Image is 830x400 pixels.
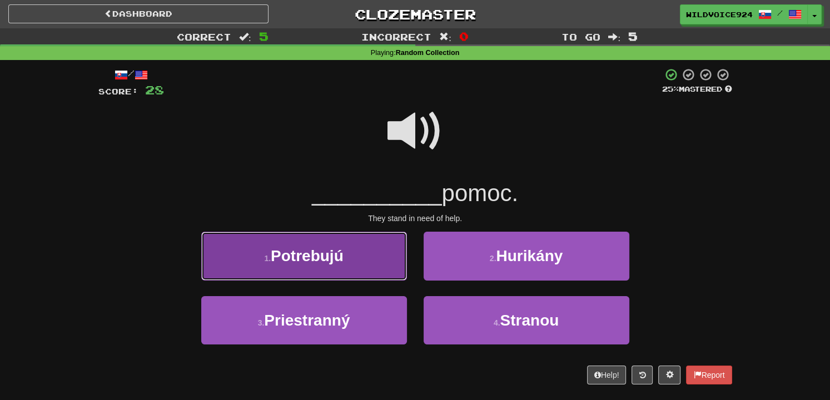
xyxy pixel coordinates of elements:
span: : [608,32,620,42]
span: WildVoice924 [686,9,753,19]
span: pomoc. [441,180,518,206]
div: / [98,68,164,82]
button: 2.Hurikány [424,232,629,280]
a: WildVoice924 / [680,4,808,24]
span: 25 % [662,84,679,93]
span: : [439,32,451,42]
strong: Random Collection [396,49,460,57]
span: Score: [98,87,138,96]
div: Mastered [662,84,732,94]
button: 3.Priestranný [201,296,407,344]
div: They stand in need of help. [98,213,732,224]
span: / [777,9,783,17]
span: Correct [177,31,231,42]
a: Dashboard [8,4,269,23]
small: 4 . [494,318,500,327]
a: Clozemaster [285,4,545,24]
span: 5 [628,29,638,43]
button: 4.Stranou [424,296,629,344]
span: : [239,32,251,42]
small: 3 . [258,318,265,327]
span: 28 [145,83,164,97]
button: Help! [587,366,627,384]
span: Hurikány [496,247,563,264]
button: 1.Potrebujú [201,232,407,280]
span: __________ [312,180,442,206]
span: Priestranný [264,312,350,329]
span: To go [561,31,600,42]
button: Round history (alt+y) [632,366,653,384]
span: Potrebujú [271,247,344,264]
span: 0 [459,29,469,43]
span: Incorrect [361,31,431,42]
span: 5 [259,29,269,43]
span: Stranou [500,312,559,329]
small: 1 . [264,254,271,263]
button: Report [686,366,732,384]
small: 2 . [490,254,496,263]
